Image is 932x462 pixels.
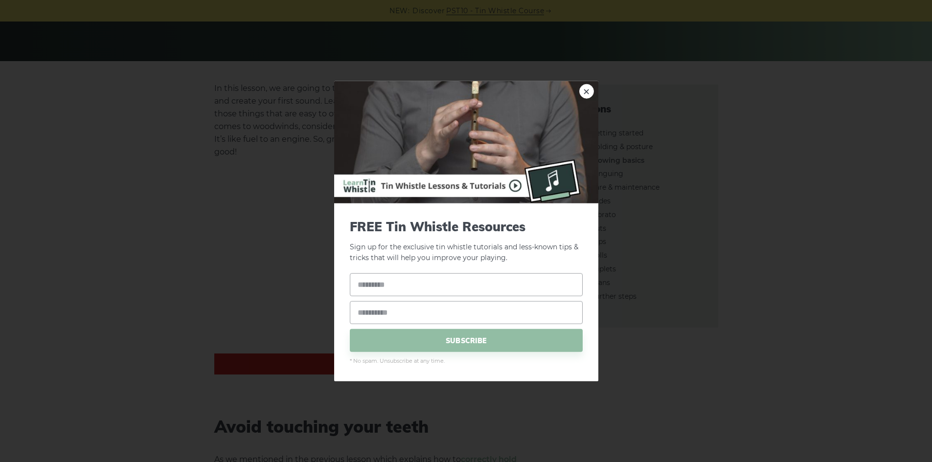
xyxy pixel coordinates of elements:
[350,329,583,352] span: SUBSCRIBE
[334,81,598,203] img: Tin Whistle Buying Guide Preview
[350,219,583,264] p: Sign up for the exclusive tin whistle tutorials and less-known tips & tricks that will help you i...
[350,219,583,234] span: FREE Tin Whistle Resources
[350,357,583,366] span: * No spam. Unsubscribe at any time.
[579,84,594,98] a: ×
